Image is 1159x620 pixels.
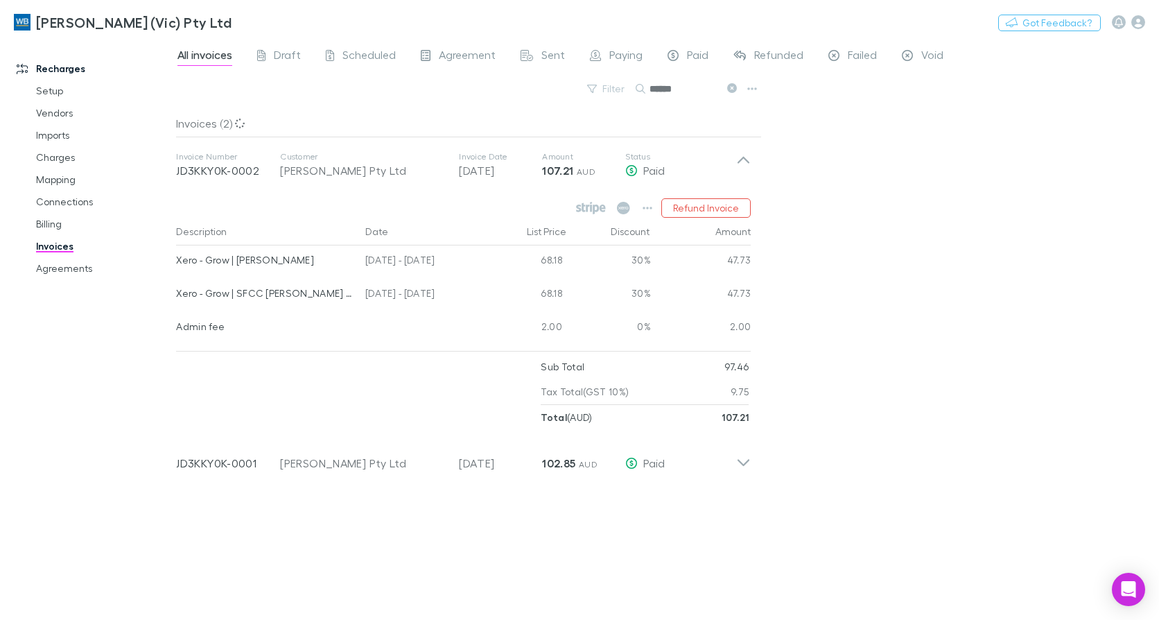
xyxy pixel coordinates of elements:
[22,191,184,213] a: Connections
[459,162,542,179] p: [DATE]
[568,246,651,279] div: 30%
[541,48,565,66] span: Sent
[280,455,445,472] div: [PERSON_NAME] Pty Ltd
[577,166,595,177] span: AUD
[643,456,665,470] span: Paid
[165,430,762,485] div: JD3KKY0K-0001[PERSON_NAME] Pty Ltd[DATE]102.85 AUDPaid
[754,48,803,66] span: Refunded
[485,312,568,345] div: 2.00
[651,279,751,312] div: 47.73
[36,14,232,31] h3: [PERSON_NAME] (Vic) Pty Ltd
[22,235,184,257] a: Invoices
[360,279,485,312] div: [DATE] - [DATE]
[439,48,496,66] span: Agreement
[176,162,280,179] p: JD3KKY0K-0002
[165,137,762,193] div: Invoice NumberJD3KKY0K-0002Customer[PERSON_NAME] Pty LtdInvoice Date[DATE]Amount107.21 AUDStatusPaid
[6,6,240,39] a: [PERSON_NAME] (Vic) Pty Ltd
[541,405,592,430] p: ( AUD )
[568,312,651,345] div: 0%
[998,15,1101,31] button: Got Feedback?
[541,411,567,423] strong: Total
[22,124,184,146] a: Imports
[22,257,184,279] a: Agreements
[360,246,485,279] div: [DATE] - [DATE]
[1112,573,1145,606] div: Open Intercom Messenger
[3,58,184,80] a: Recharges
[651,246,751,279] div: 47.73
[541,379,629,404] p: Tax Total (GST 10%)
[485,246,568,279] div: 68.18
[921,48,943,66] span: Void
[643,164,665,177] span: Paid
[176,279,354,308] div: Xero - Grow | SFCC [PERSON_NAME] Pty Ltd
[542,164,573,178] strong: 107.21
[22,80,184,102] a: Setup
[580,80,633,97] button: Filter
[176,455,280,472] p: JD3KKY0K-0001
[722,411,749,423] strong: 107.21
[22,169,184,191] a: Mapping
[274,48,301,66] span: Draft
[14,14,31,31] img: William Buck (Vic) Pty Ltd's Logo
[568,279,651,312] div: 30%
[280,162,445,179] div: [PERSON_NAME] Pty Ltd
[579,459,598,470] span: AUD
[459,455,542,472] p: [DATE]
[177,48,232,66] span: All invoices
[687,48,708,66] span: Paid
[22,146,184,169] a: Charges
[609,48,643,66] span: Paying
[661,198,751,218] button: Refund Invoice
[459,151,542,162] p: Invoice Date
[485,279,568,312] div: 68.18
[176,312,354,341] div: Admin fee
[342,48,396,66] span: Scheduled
[176,151,280,162] p: Invoice Number
[731,379,749,404] p: 9.75
[625,151,736,162] p: Status
[724,354,749,379] p: 97.46
[848,48,877,66] span: Failed
[651,312,751,345] div: 2.00
[542,151,625,162] p: Amount
[542,456,575,470] strong: 102.85
[280,151,445,162] p: Customer
[176,246,354,275] div: Xero - Grow | [PERSON_NAME]
[22,213,184,235] a: Billing
[22,102,184,124] a: Vendors
[541,354,584,379] p: Sub Total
